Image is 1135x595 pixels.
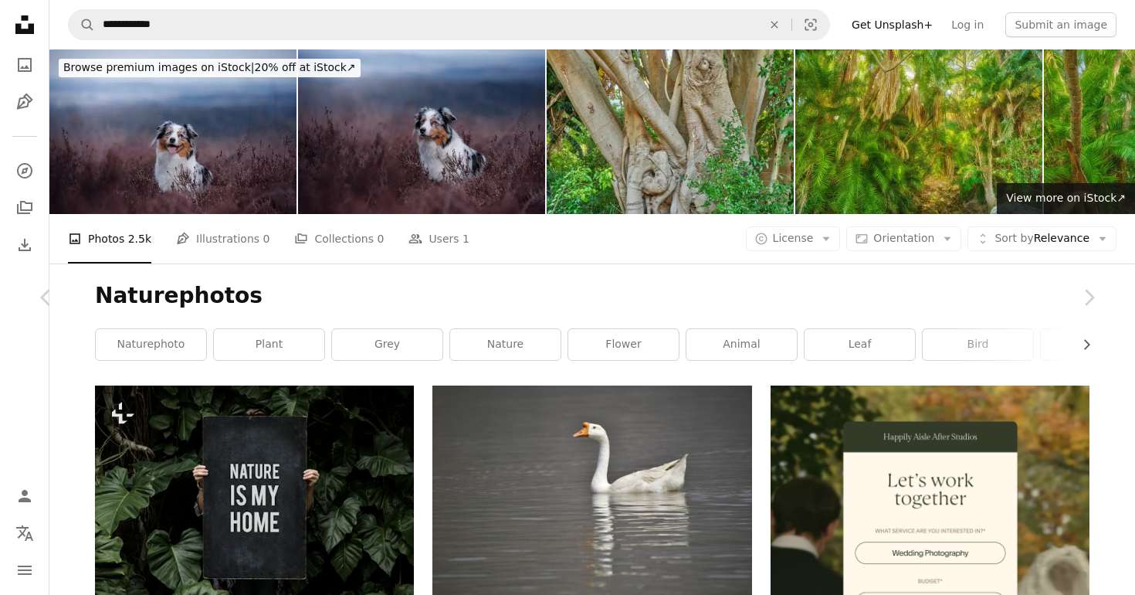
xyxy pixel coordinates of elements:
[795,49,1042,214] img: Flowers, plant and trees
[842,12,942,37] a: Get Unsplash+
[49,49,370,87] a: Browse premium images on iStock|20% off at iStock↗
[450,329,561,360] a: nature
[967,226,1116,251] button: Sort byRelevance
[298,49,545,214] img: dog in a flowering Heather on the field. Australian shepherd in nature.photos of your pet outside
[96,329,206,360] a: naturephoto
[49,49,296,214] img: dog in a flowering Heather on the field. Australian shepherd in nature.photos of your pet outside
[773,232,814,244] span: License
[432,484,751,498] a: white duck on water during daytime
[873,232,934,244] span: Orientation
[63,61,356,73] span: 20% off at iStock ↗
[942,12,993,37] a: Log in
[792,10,829,39] button: Visual search
[462,230,469,247] span: 1
[746,226,841,251] button: License
[332,329,442,360] a: grey
[95,282,1089,310] h1: Naturephotos
[994,232,1033,244] span: Sort by
[63,61,254,73] span: Browse premium images on iStock |
[805,329,915,360] a: leaf
[9,518,40,549] button: Language
[69,10,95,39] button: Search Unsplash
[95,489,414,503] a: Closeup of life motivation board
[997,183,1135,214] a: View more on iStock↗
[547,49,794,214] img: Flowers, plant and trees
[176,214,269,263] a: Illustrations 0
[9,192,40,223] a: Collections
[294,214,384,263] a: Collections 0
[9,555,40,586] button: Menu
[263,230,270,247] span: 0
[1005,12,1116,37] button: Submit an image
[1006,192,1126,204] span: View more on iStock ↗
[377,230,384,247] span: 0
[757,10,791,39] button: Clear
[9,155,40,186] a: Explore
[568,329,679,360] a: flower
[923,329,1033,360] a: bird
[9,87,40,117] a: Illustrations
[214,329,324,360] a: plant
[1042,223,1135,372] a: Next
[686,329,797,360] a: animal
[408,214,469,263] a: Users 1
[9,481,40,512] a: Log in / Sign up
[9,49,40,80] a: Photos
[846,226,961,251] button: Orientation
[68,9,830,40] form: Find visuals sitewide
[994,231,1089,246] span: Relevance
